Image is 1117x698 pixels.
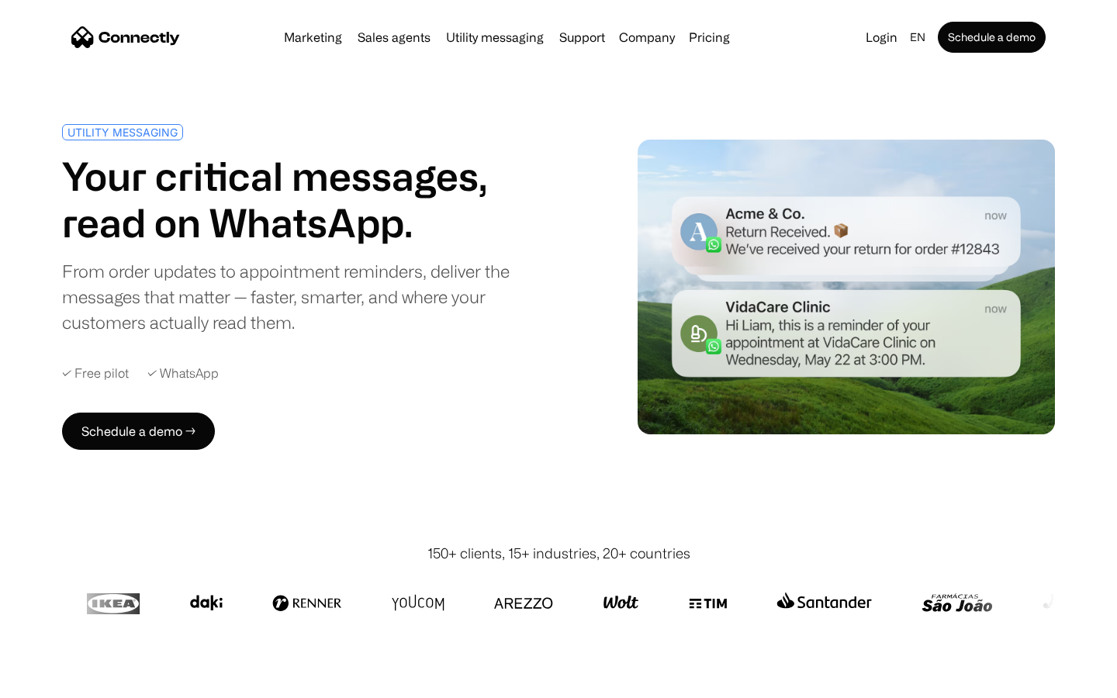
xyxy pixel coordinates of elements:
aside: Language selected: English [16,669,93,693]
div: Company [619,26,675,48]
a: Utility messaging [440,31,550,43]
a: Schedule a demo → [62,413,215,450]
a: Pricing [683,31,736,43]
a: Marketing [278,31,348,43]
a: Schedule a demo [938,22,1046,53]
a: Support [553,31,611,43]
div: ✓ WhatsApp [147,366,219,381]
div: 150+ clients, 15+ industries, 20+ countries [427,543,690,564]
div: UTILITY MESSAGING [67,126,178,138]
div: en [910,26,925,48]
h1: Your critical messages, read on WhatsApp. [62,153,552,246]
ul: Language list [31,671,93,693]
div: From order updates to appointment reminders, deliver the messages that matter — faster, smarter, ... [62,258,552,335]
a: Sales agents [351,31,437,43]
div: ✓ Free pilot [62,366,129,381]
a: Login [859,26,904,48]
